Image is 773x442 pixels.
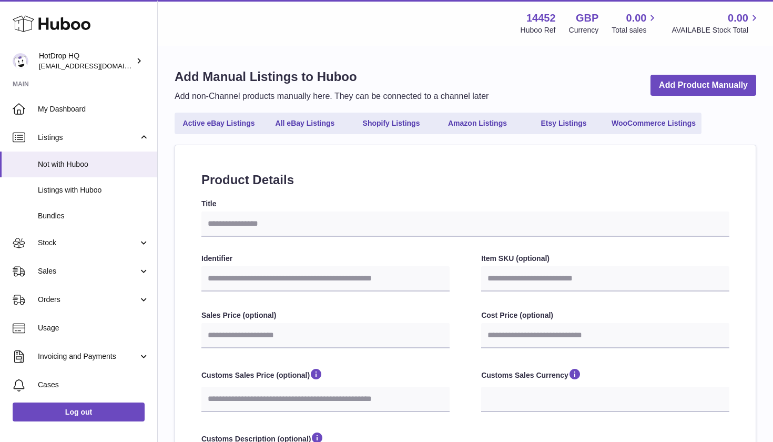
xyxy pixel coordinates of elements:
span: Orders [38,295,138,305]
a: Add Product Manually [650,75,756,96]
span: Cases [38,380,149,390]
label: Title [201,199,729,209]
div: Huboo Ref [521,25,556,35]
a: Etsy Listings [522,115,606,132]
span: Bundles [38,211,149,221]
label: Cost Price (optional) [481,310,729,320]
span: Stock [38,238,138,248]
a: WooCommerce Listings [608,115,699,132]
a: Shopify Listings [349,115,433,132]
strong: 14452 [526,11,556,25]
h2: Product Details [201,172,729,188]
span: My Dashboard [38,104,149,114]
span: Total sales [612,25,658,35]
span: Listings [38,133,138,143]
a: Amazon Listings [435,115,520,132]
a: All eBay Listings [263,115,347,132]
a: 0.00 Total sales [612,11,658,35]
span: Invoicing and Payments [38,351,138,361]
label: Customs Sales Currency [481,367,729,384]
h1: Add Manual Listings to Huboo [175,68,489,85]
span: Listings with Huboo [38,185,149,195]
p: Add non-Channel products manually here. They can be connected to a channel later [175,91,489,102]
span: Usage [38,323,149,333]
label: Identifier [201,254,450,264]
span: AVAILABLE Stock Total [672,25,760,35]
a: Log out [13,403,145,421]
span: Sales [38,266,138,276]
strong: GBP [576,11,598,25]
a: Active eBay Listings [177,115,261,132]
a: 0.00 AVAILABLE Stock Total [672,11,760,35]
label: Customs Sales Price (optional) [201,367,450,384]
div: Currency [569,25,599,35]
div: HotDrop HQ [39,51,134,71]
span: [EMAIL_ADDRESS][DOMAIN_NAME] [39,62,155,70]
label: Item SKU (optional) [481,254,729,264]
span: 0.00 [626,11,647,25]
label: Sales Price (optional) [201,310,450,320]
span: Not with Huboo [38,159,149,169]
img: Abbasrfa22@gmail.com [13,53,28,69]
span: 0.00 [728,11,748,25]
